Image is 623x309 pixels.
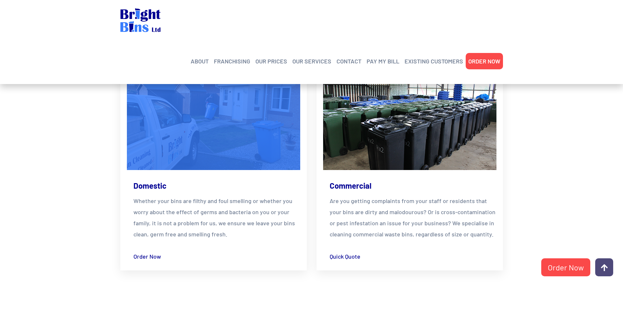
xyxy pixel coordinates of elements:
[330,195,496,240] p: Are you getting complaints from your staff or residents that your bins are dirty and malodourous?...
[133,195,300,240] p: Whether your bins are filthy and foul smelling or whether you worry about the effect of germs and...
[337,56,361,66] a: CONTACT
[214,56,250,66] a: FRANCHISING
[292,56,331,66] a: OUR SERVICES
[330,251,360,262] a: Quick Quote
[330,180,372,191] a: Commercial
[468,56,500,66] a: ORDER NOW
[367,56,399,66] a: PAY MY BILL
[541,258,590,276] a: Order Now
[133,251,161,262] a: Order Now
[405,56,463,66] a: EXISTING CUSTOMERS
[133,180,166,191] a: Domestic
[255,56,287,66] a: OUR PRICES
[191,56,209,66] a: ABOUT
